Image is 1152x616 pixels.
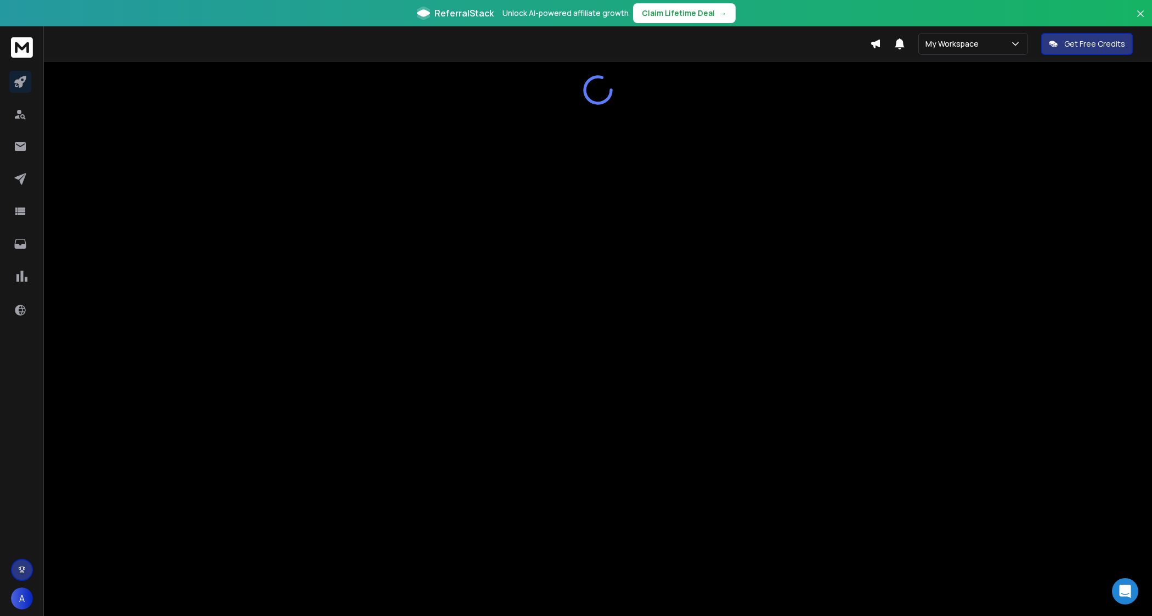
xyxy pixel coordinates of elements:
[1112,578,1138,604] div: Open Intercom Messenger
[502,8,629,19] p: Unlock AI-powered affiliate growth
[633,3,736,23] button: Claim Lifetime Deal→
[11,587,33,609] button: A
[1133,7,1148,33] button: Close banner
[719,8,727,19] span: →
[1064,38,1125,49] p: Get Free Credits
[925,38,983,49] p: My Workspace
[1041,33,1133,55] button: Get Free Credits
[434,7,494,20] span: ReferralStack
